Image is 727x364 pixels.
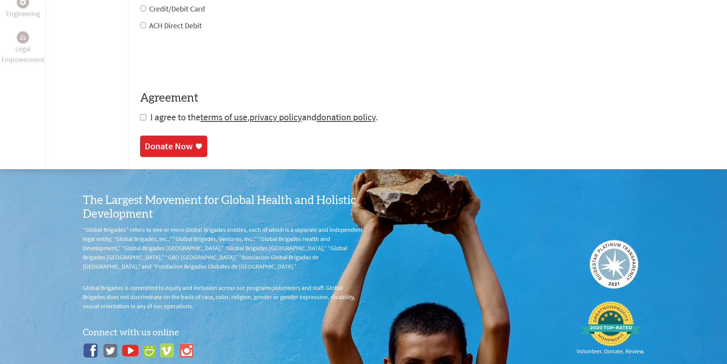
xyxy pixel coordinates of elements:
a: Volunteer. Donate. Review. [577,301,645,356]
a: terms of use [200,111,247,123]
a: donation policy [316,111,376,123]
a: Legal EmpowermentLegal Empowerment [2,31,44,65]
img: Legal Empowerment [20,35,26,40]
label: ACH Direct Debit [149,21,202,30]
img: 2020 Top-rated nonprofits and charities [580,301,641,347]
p: “Global Brigades” refers to one or more Global Brigades entities, each of which is a separate and... [83,225,364,271]
a: Donate Now [140,136,207,157]
div: Donate Now [145,140,193,152]
label: Credit/Debit Card [149,4,205,13]
a: privacy policy [250,111,302,123]
img: Guidestar 2019 [590,240,638,289]
p: Volunteer. Donate. Review. [577,346,645,356]
iframe: reCAPTCHA [140,46,256,76]
p: Legal Empowerment [2,44,44,65]
span: I agree to the , and . [150,111,378,123]
p: Global Brigades is committed to equity and inclusion across our programs,volunteers and staff. Gl... [83,283,364,311]
p: Engineering [6,8,40,19]
img: icon_smugmug.c8a20fed67501a237c1af5c9f669a5c5.png [143,345,156,357]
div: Legal Empowerment [17,31,29,44]
h4: Connect with us online [83,323,364,339]
h4: Agreement [140,91,715,105]
h3: The Largest Movement for Global Health and Holistic Development [83,194,364,221]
